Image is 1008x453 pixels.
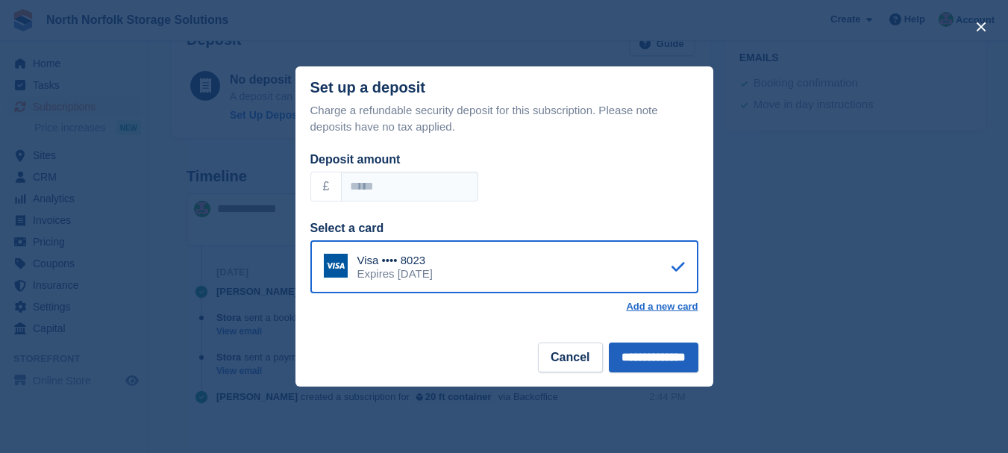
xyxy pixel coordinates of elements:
img: Visa Logo [324,254,348,278]
p: Charge a refundable security deposit for this subscription. Please note deposits have no tax appl... [310,102,698,136]
div: Expires [DATE] [357,267,433,281]
div: Visa •••• 8023 [357,254,433,267]
div: Select a card [310,219,698,237]
button: close [969,15,993,39]
label: Deposit amount [310,153,401,166]
button: Cancel [538,343,602,372]
div: Set up a deposit [310,79,425,96]
a: Add a new card [626,301,698,313]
